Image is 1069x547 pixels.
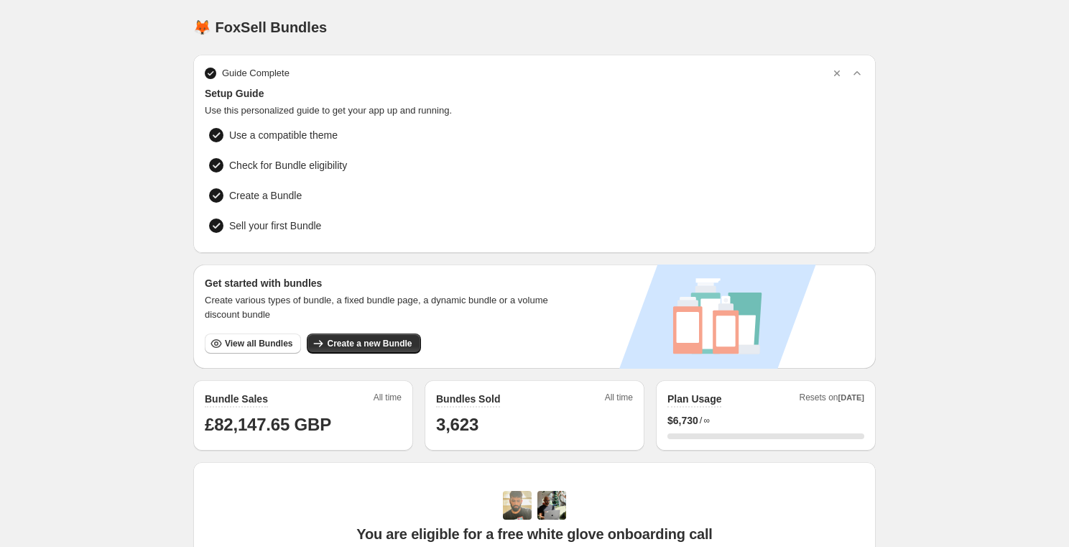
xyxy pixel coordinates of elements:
[193,19,327,36] h1: 🦊 FoxSell Bundles
[205,104,864,118] span: Use this personalized guide to get your app up and running.
[436,413,633,436] h1: 3,623
[229,128,338,142] span: Use a compatible theme
[205,392,268,406] h2: Bundle Sales
[838,393,864,402] span: [DATE]
[800,392,865,408] span: Resets on
[667,413,698,428] span: $ 6,730
[205,276,562,290] h3: Get started with bundles
[537,491,566,520] img: Prakhar
[605,392,633,408] span: All time
[229,188,302,203] span: Create a Bundle
[229,219,321,233] span: Sell your first Bundle
[436,392,500,406] h2: Bundles Sold
[374,392,402,408] span: All time
[503,491,532,520] img: Adi
[225,338,292,349] span: View all Bundles
[205,413,402,436] h1: £82,147.65 GBP
[667,413,864,428] div: /
[205,86,864,101] span: Setup Guide
[205,334,301,354] button: View all Bundles
[222,66,290,81] span: Guide Complete
[667,392,721,406] h2: Plan Usage
[327,338,412,349] span: Create a new Bundle
[307,334,420,354] button: Create a new Bundle
[356,525,712,543] span: You are eligible for a free white glove onboarding call
[205,293,562,322] span: Create various types of bundle, a fixed bundle page, a dynamic bundle or a volume discount bundle
[229,158,347,173] span: Check for Bundle eligibility
[703,415,710,426] span: ∞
